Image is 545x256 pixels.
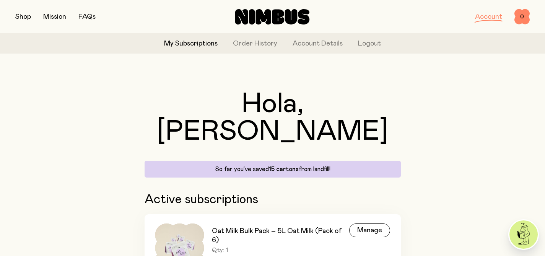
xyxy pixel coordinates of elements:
[164,39,218,49] a: My Subscriptions
[149,165,396,173] p: So far you’ve saved from landfill!
[145,193,401,207] h2: Active subscriptions
[212,227,349,245] h3: Oat Milk Bulk Pack – 5L Oat Milk (Pack of 6)
[509,220,538,249] img: agent
[293,39,343,49] a: Account Details
[145,90,401,145] h1: Hola, [PERSON_NAME]
[212,246,349,254] span: Qty: 1
[475,13,502,20] a: Account
[349,223,390,237] div: Manage
[43,13,66,20] a: Mission
[233,39,277,49] a: Order History
[358,39,381,49] button: Logout
[514,9,530,24] button: 0
[78,13,96,20] a: FAQs
[269,166,299,172] span: 15 cartons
